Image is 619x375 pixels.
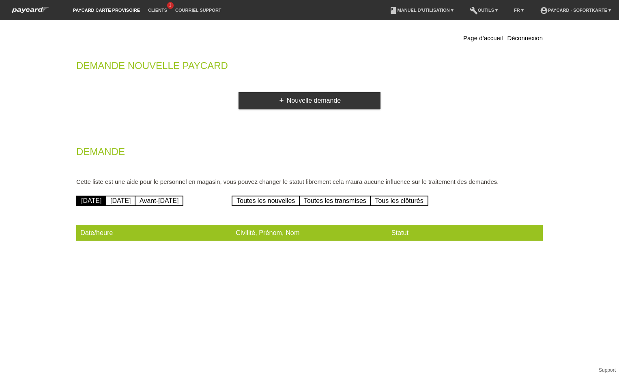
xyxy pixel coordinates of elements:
span: 1 [167,2,174,9]
a: paycard Sofortkarte [8,9,53,15]
a: bookManuel d’utilisation ▾ [385,8,458,13]
a: Toutes les nouvelles [232,196,300,206]
th: Statut [387,225,543,241]
a: addNouvelle demande [239,92,380,109]
a: buildOutils ▾ [466,8,502,13]
img: paycard Sofortkarte [8,6,53,14]
h2: Demande [76,148,543,160]
a: paycard carte provisoire [69,8,144,13]
th: Date/heure [76,225,232,241]
a: Toutes les transmises [299,196,371,206]
a: [DATE] [76,196,106,206]
a: Tous les clôturés [370,196,428,206]
a: Courriel Support [171,8,225,13]
a: Support [599,367,616,373]
a: Avant-[DATE] [135,196,183,206]
h2: Demande nouvelle Paycard [76,62,543,74]
a: account_circlepaycard - Sofortkarte ▾ [536,8,615,13]
a: [DATE] [105,196,135,206]
th: Civilité, Prénom, Nom [232,225,387,241]
a: Clients [144,8,171,13]
p: Cette liste est une aide pour le personnel en magasin, vous pouvez changer le statut librement ce... [76,178,543,185]
a: FR ▾ [510,8,528,13]
i: build [470,6,478,15]
i: account_circle [540,6,548,15]
a: Page d’accueil [463,34,503,41]
a: Déconnexion [507,34,543,41]
i: book [389,6,398,15]
i: add [278,97,285,103]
